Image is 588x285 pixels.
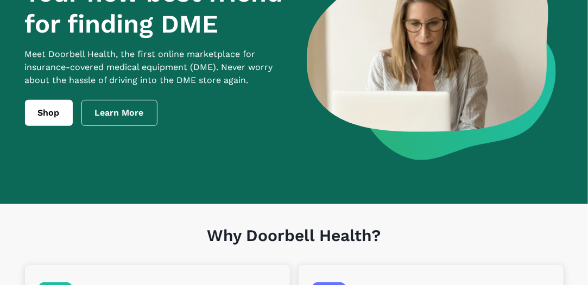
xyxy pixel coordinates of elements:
[25,48,289,87] p: Meet Doorbell Health, the first online marketplace for insurance-covered medical equipment (DME)....
[81,100,157,126] a: Learn More
[25,100,73,126] a: Shop
[25,226,564,265] h1: Why Doorbell Health?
